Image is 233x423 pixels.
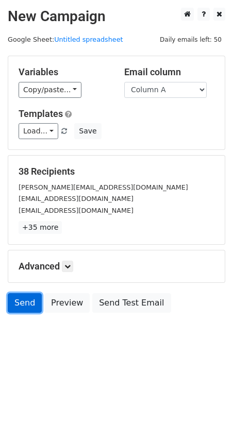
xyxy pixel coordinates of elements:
[19,207,134,214] small: [EMAIL_ADDRESS][DOMAIN_NAME]
[19,66,109,78] h5: Variables
[19,82,81,98] a: Copy/paste...
[156,36,225,43] a: Daily emails left: 50
[54,36,123,43] a: Untitled spreadsheet
[92,293,171,313] a: Send Test Email
[181,374,233,423] iframe: Chat Widget
[19,108,63,119] a: Templates
[19,166,214,177] h5: 38 Recipients
[19,195,134,202] small: [EMAIL_ADDRESS][DOMAIN_NAME]
[8,293,42,313] a: Send
[8,8,225,25] h2: New Campaign
[74,123,101,139] button: Save
[19,221,62,234] a: +35 more
[8,36,123,43] small: Google Sheet:
[19,123,58,139] a: Load...
[124,66,214,78] h5: Email column
[156,34,225,45] span: Daily emails left: 50
[44,293,90,313] a: Preview
[19,183,188,191] small: [PERSON_NAME][EMAIL_ADDRESS][DOMAIN_NAME]
[19,261,214,272] h5: Advanced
